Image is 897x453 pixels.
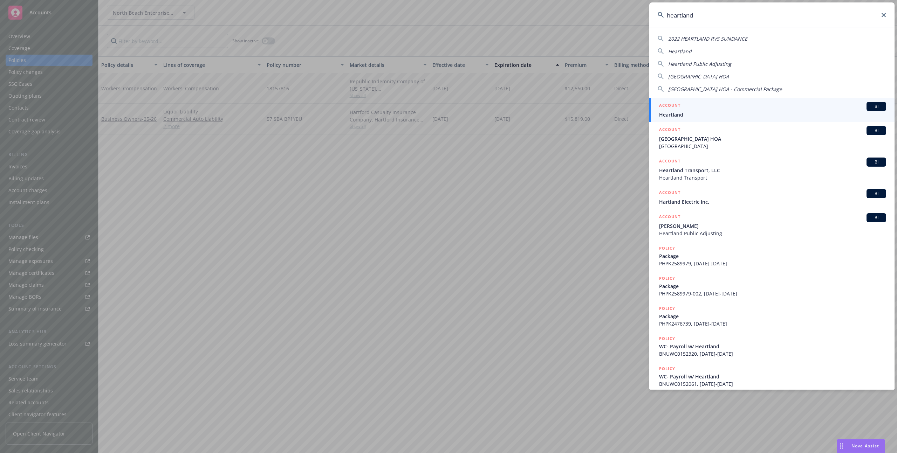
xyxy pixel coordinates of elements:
span: [GEOGRAPHIC_DATA] HOA [668,73,729,80]
span: [GEOGRAPHIC_DATA] HOA [659,135,886,142]
span: [PERSON_NAME] [659,222,886,230]
span: Heartland [659,111,886,118]
div: Drag to move [837,439,846,453]
h5: POLICY [659,365,675,372]
h5: POLICY [659,275,675,282]
span: Heartland Public Adjusting [668,61,731,67]
span: Nova Assist [851,443,879,449]
a: ACCOUNTBI[PERSON_NAME]Heartland Public Adjusting [649,209,895,241]
h5: POLICY [659,335,675,342]
span: BI [869,190,883,197]
span: Heartland Public Adjusting [659,230,886,237]
span: BNUWC0152320, [DATE]-[DATE] [659,350,886,357]
span: [GEOGRAPHIC_DATA] HOA - Commercial Package [668,86,782,92]
a: POLICYWC- Payroll w/ HeartlandBNUWC0152061, [DATE]-[DATE] [649,361,895,391]
span: Package [659,313,886,320]
span: 2022 HEARTLAND RVS SUNDANCE [668,35,747,42]
a: ACCOUNTBIHeartland [649,98,895,122]
h5: ACCOUNT [659,213,680,222]
span: Heartland [668,48,692,55]
h5: ACCOUNT [659,102,680,110]
span: Heartland Transport, LLC [659,167,886,174]
span: PHPK2589979-002, [DATE]-[DATE] [659,290,886,297]
a: POLICYPackagePHPK2589979, [DATE]-[DATE] [649,241,895,271]
input: Search... [649,2,895,28]
a: ACCOUNTBI[GEOGRAPHIC_DATA] HOA[GEOGRAPHIC_DATA] [649,122,895,154]
button: Nova Assist [837,439,885,453]
span: WC- Payroll w/ Heartland [659,373,886,380]
a: POLICYWC- Payroll w/ HeartlandBNUWC0152320, [DATE]-[DATE] [649,331,895,361]
span: BI [869,127,883,134]
a: ACCOUNTBIHeartland Transport, LLCHeartland Transport [649,154,895,185]
h5: POLICY [659,305,675,312]
span: Package [659,252,886,260]
span: BI [869,159,883,165]
h5: POLICY [659,245,675,252]
span: Hartland Electric Inc. [659,198,886,205]
a: ACCOUNTBIHartland Electric Inc. [649,185,895,209]
h5: ACCOUNT [659,126,680,134]
a: POLICYPackagePHPK2589979-002, [DATE]-[DATE] [649,271,895,301]
span: BI [869,215,883,221]
span: BI [869,103,883,110]
span: WC- Payroll w/ Heartland [659,343,886,350]
span: [GEOGRAPHIC_DATA] [659,142,886,150]
a: POLICYPackagePHPK2476739, [DATE]-[DATE] [649,301,895,331]
span: Package [659,283,886,290]
h5: ACCOUNT [659,158,680,166]
span: PHPK2476739, [DATE]-[DATE] [659,320,886,327]
h5: ACCOUNT [659,189,680,197]
span: Heartland Transport [659,174,886,181]
span: PHPK2589979, [DATE]-[DATE] [659,260,886,267]
span: BNUWC0152061, [DATE]-[DATE] [659,380,886,388]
